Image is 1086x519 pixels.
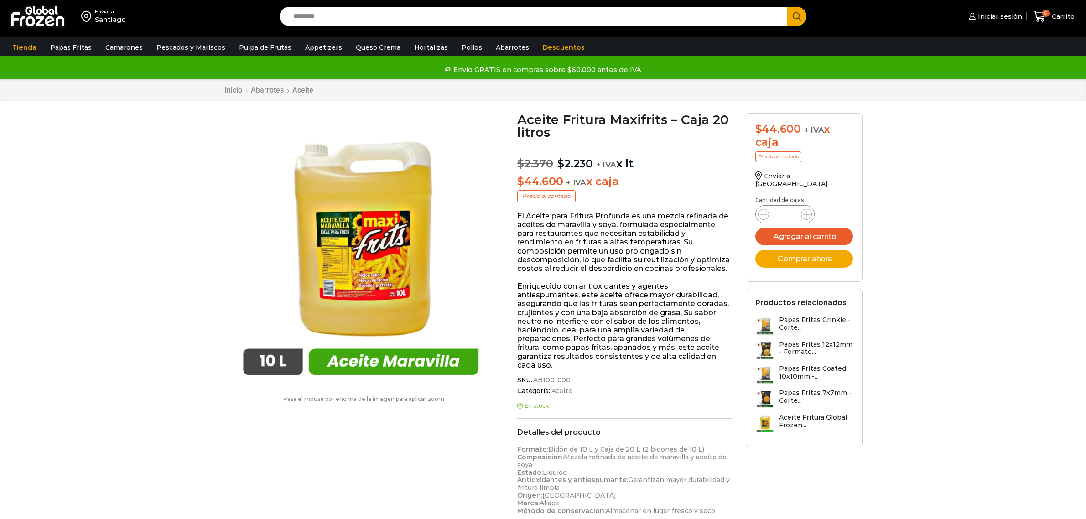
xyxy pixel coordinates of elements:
[755,228,853,245] button: Agregar al carrito
[517,175,732,188] p: x caja
[1050,12,1075,21] span: Carrito
[755,151,801,162] p: Precio al contado
[755,122,801,135] bdi: 44.600
[779,341,853,356] h3: Papas Fritas 12x12mm - Formato...
[517,148,732,171] p: x lt
[776,208,794,221] input: Product quantity
[8,39,41,56] a: Tienda
[532,376,571,384] span: AB1001000
[517,212,732,273] p: El Aceite para Fritura Profunda es una mezcla refinada de aceites de maravilla y soya, formulada ...
[95,15,126,24] div: Santiago
[976,12,1022,21] span: Iniciar sesión
[517,387,732,395] span: Categoría:
[517,157,553,170] bdi: 2.370
[755,341,853,360] a: Papas Fritas 12x12mm - Formato...
[517,446,732,514] p: Bidón de 10 L y Caja de 20 L (2 bidones de 10 L) Mezcla refinada de aceite de maravilla y aceite ...
[517,468,543,477] strong: Estado:
[755,123,853,149] div: x caja
[755,250,853,268] button: Comprar ahora
[538,39,589,56] a: Descuentos
[517,190,576,202] p: Precio al contado
[596,160,616,169] span: + IVA
[517,445,548,453] strong: Formato:
[517,175,563,188] bdi: 44.600
[787,7,806,26] button: Search button
[410,39,452,56] a: Hortalizas
[457,39,487,56] a: Pollos
[250,86,284,94] a: Abarrotes
[557,157,564,170] span: $
[224,86,314,94] nav: Breadcrumb
[557,157,593,170] bdi: 2.230
[224,396,504,402] p: Pasa el mouse por encima de la imagen para aplicar zoom
[517,403,732,409] p: En stock
[779,316,853,332] h3: Papas Fritas Crinkle - Corte...
[755,172,828,188] a: Enviar a [GEOGRAPHIC_DATA]
[779,365,853,380] h3: Papas Fritas Coated 10x10mm -...
[517,113,732,139] h1: Aceite Fritura Maxifrits – Caja 20 litros
[517,499,540,507] strong: Marca:
[152,39,230,56] a: Pescados y Mariscos
[95,9,126,15] div: Enviar a
[81,9,95,24] img: address-field-icon.svg
[517,175,524,188] span: $
[517,282,732,369] p: Enriquecido con antioxidantes y agentes antiespumantes, este aceite ofrece mayor durabilidad, ase...
[779,414,853,429] h3: Aceite Fritura Global Frozen...
[517,491,542,499] strong: Origen:
[517,453,564,461] strong: Composición:
[301,39,347,56] a: Appetizers
[755,365,853,384] a: Papas Fritas Coated 10x10mm -...
[351,39,405,56] a: Queso Crema
[755,389,853,409] a: Papas Fritas 7x7mm - Corte...
[517,507,606,515] strong: Método de conservación:
[46,39,96,56] a: Papas Fritas
[491,39,534,56] a: Abarrotes
[1031,6,1077,27] a: 0 Carrito
[234,39,296,56] a: Pulpa de Frutas
[566,178,586,187] span: + IVA
[224,113,498,387] img: aceite
[1042,10,1050,17] span: 0
[292,86,314,94] a: Aceite
[517,157,524,170] span: $
[779,389,853,405] h3: Papas Fritas 7x7mm - Corte...
[224,86,243,94] a: Inicio
[755,298,847,307] h2: Productos relacionados
[804,125,824,135] span: + IVA
[517,476,628,484] strong: Antioxidantes y antiespumante:
[517,376,732,384] span: SKU:
[966,7,1022,26] a: Iniciar sesión
[101,39,147,56] a: Camarones
[755,197,853,203] p: Cantidad de cajas
[755,122,762,135] span: $
[755,414,853,433] a: Aceite Fritura Global Frozen...
[755,316,853,336] a: Papas Fritas Crinkle - Corte...
[550,387,572,395] a: Aceite
[517,428,732,436] h2: Detalles del producto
